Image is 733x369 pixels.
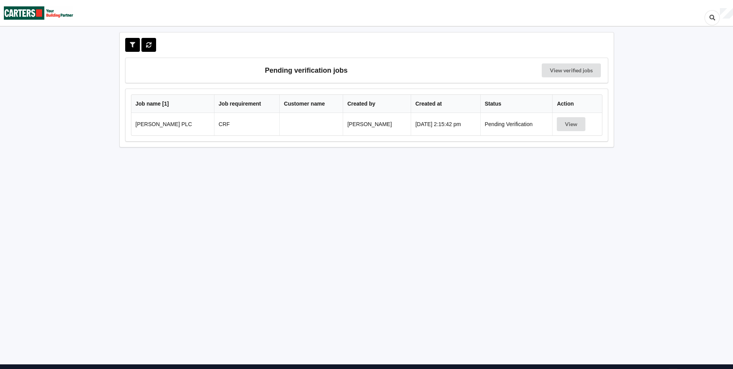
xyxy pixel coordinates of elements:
button: View [557,117,585,131]
a: View verified jobs [542,63,601,77]
th: Created at [411,95,480,113]
td: [PERSON_NAME] [343,113,411,135]
th: Created by [343,95,411,113]
a: View [557,121,587,127]
th: Customer name [279,95,343,113]
td: Pending Verification [480,113,553,135]
td: [PERSON_NAME] PLC [131,113,214,135]
h3: Pending verification jobs [131,63,482,77]
th: Status [480,95,553,113]
td: [DATE] 2:15:42 pm [411,113,480,135]
th: Action [552,95,602,113]
td: CRF [214,113,279,135]
th: Job name [ 1 ] [131,95,214,113]
th: Job requirement [214,95,279,113]
div: User Profile [720,8,733,19]
img: Carters [4,0,73,26]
